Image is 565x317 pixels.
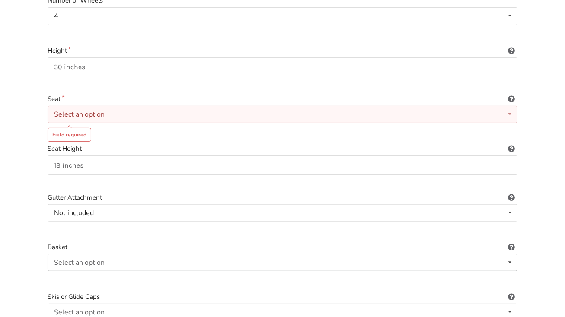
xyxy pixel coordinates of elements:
[54,111,105,118] div: Select an option
[48,46,517,56] label: Height
[48,144,517,154] label: Seat Height
[54,309,105,316] div: Select an option
[48,242,517,252] label: Basket
[48,193,517,203] label: Gutter Attachment
[54,13,58,19] div: 4
[48,292,517,302] label: Skis or Glide Caps
[48,94,517,104] label: Seat
[48,128,91,142] div: Field required
[54,259,105,266] div: Select an option
[54,209,94,216] div: Not included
